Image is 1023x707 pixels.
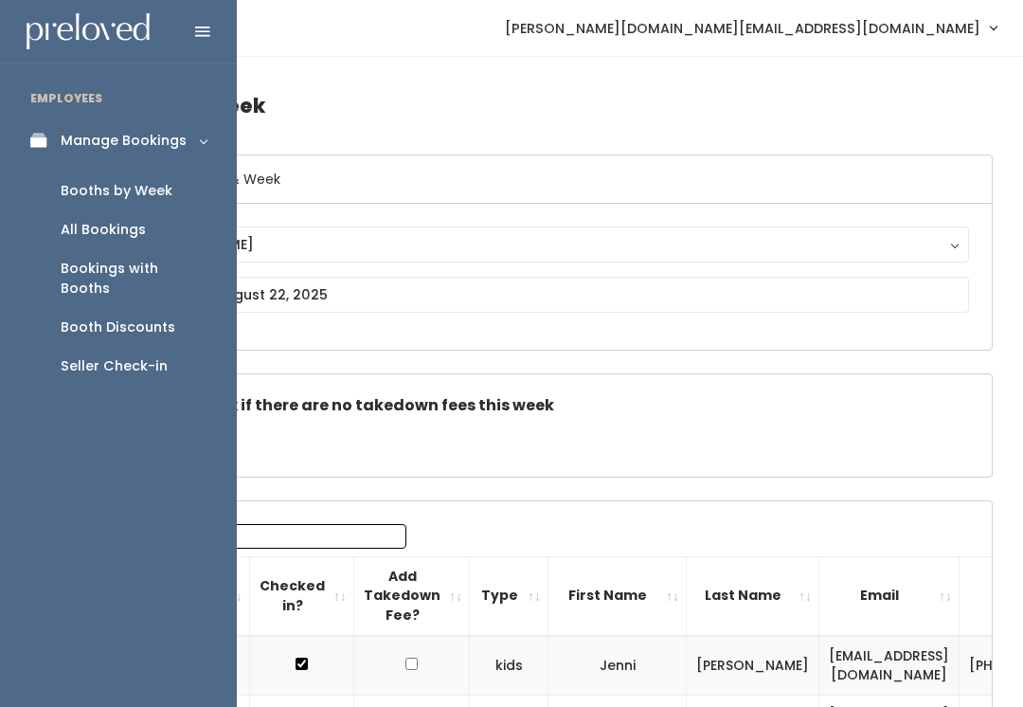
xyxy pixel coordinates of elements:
th: Checked in?: activate to sort column ascending [250,556,354,635]
button: [PERSON_NAME] [120,227,969,263]
div: Bookings with Booths [61,259,206,299]
img: preloved logo [27,13,150,50]
input: August 16 - August 22, 2025 [120,277,969,313]
h5: Check this box if there are no takedown fees this week [120,397,969,414]
input: Search: [165,524,406,549]
td: kids [470,636,548,696]
label: Search: [96,524,406,549]
h6: Select Location & Week [98,155,992,204]
div: Booth Discounts [61,317,175,337]
div: [PERSON_NAME] [138,234,951,255]
div: Booths by Week [61,181,172,201]
td: [EMAIL_ADDRESS][DOMAIN_NAME] [819,636,960,696]
th: Email: activate to sort column ascending [819,556,960,635]
th: Type: activate to sort column ascending [470,556,548,635]
div: Manage Bookings [61,131,187,151]
td: Jenni [548,636,687,696]
div: All Bookings [61,220,146,240]
div: Seller Check-in [61,356,168,376]
h4: Booths by Week [97,80,993,132]
a: [PERSON_NAME][DOMAIN_NAME][EMAIL_ADDRESS][DOMAIN_NAME] [486,8,1015,48]
th: First Name: activate to sort column ascending [548,556,687,635]
td: [PERSON_NAME] [687,636,819,696]
span: [PERSON_NAME][DOMAIN_NAME][EMAIL_ADDRESS][DOMAIN_NAME] [505,18,980,39]
th: Add Takedown Fee?: activate to sort column ascending [354,556,470,635]
th: Last Name: activate to sort column ascending [687,556,819,635]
